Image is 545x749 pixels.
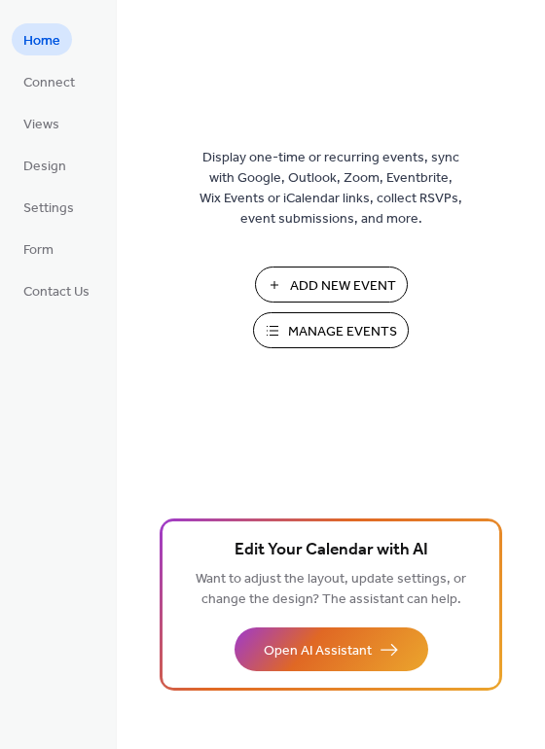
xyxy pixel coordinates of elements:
a: Settings [12,191,86,223]
span: Design [23,157,66,177]
button: Manage Events [253,312,409,348]
span: Home [23,31,60,52]
span: Form [23,240,54,261]
span: Want to adjust the layout, update settings, or change the design? The assistant can help. [196,566,466,613]
span: Display one-time or recurring events, sync with Google, Outlook, Zoom, Eventbrite, Wix Events or ... [200,148,462,230]
span: Manage Events [288,322,397,342]
a: Form [12,232,65,265]
a: Contact Us [12,274,101,306]
a: Design [12,149,78,181]
span: Settings [23,198,74,219]
button: Open AI Assistant [235,627,428,671]
span: Connect [23,73,75,93]
a: Connect [12,65,87,97]
a: Views [12,107,71,139]
button: Add New Event [255,267,408,303]
span: Open AI Assistant [264,641,372,661]
a: Home [12,23,72,55]
span: Add New Event [290,276,396,297]
span: Edit Your Calendar with AI [235,537,428,564]
span: Views [23,115,59,135]
span: Contact Us [23,282,90,303]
